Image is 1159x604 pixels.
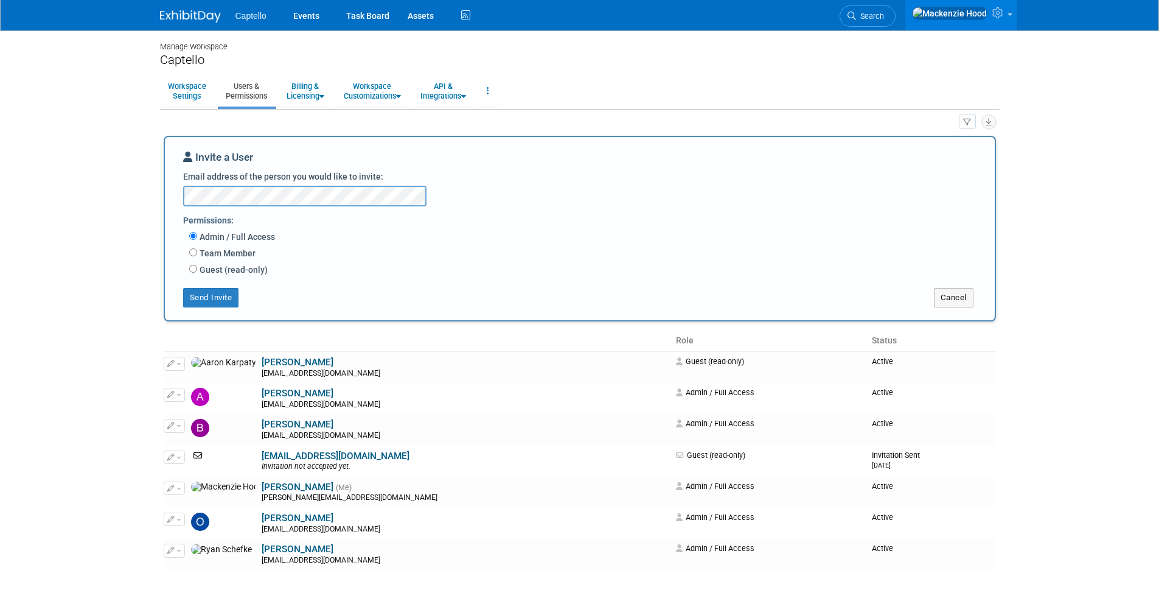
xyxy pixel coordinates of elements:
span: Admin / Full Access [676,544,754,553]
img: Mackenzie Hood [912,7,987,20]
span: Active [872,513,893,522]
div: Captello [160,52,1000,68]
img: Ryan Schefke [191,544,252,555]
th: Status [867,331,995,351]
span: Invitation Sent [872,451,920,469]
a: API &Integrations [412,76,474,106]
label: Admin / Full Access [197,231,275,243]
span: Admin / Full Access [676,388,754,397]
img: Brad Froese [191,419,209,437]
img: Mackenzie Hood [191,482,256,493]
span: Active [872,357,893,366]
small: [DATE] [872,462,891,469]
div: Invitation not accepted yet. [262,462,668,472]
div: [EMAIL_ADDRESS][DOMAIN_NAME] [262,556,668,566]
a: [PERSON_NAME] [262,482,333,493]
span: Admin / Full Access [676,482,754,491]
span: Admin / Full Access [676,419,754,428]
div: [EMAIL_ADDRESS][DOMAIN_NAME] [262,400,668,410]
a: WorkspaceSettings [160,76,214,106]
span: Guest (read-only) [676,451,745,460]
span: Captello [235,11,266,21]
span: Active [872,419,893,428]
label: Guest (read-only) [197,264,268,276]
div: [EMAIL_ADDRESS][DOMAIN_NAME] [262,431,668,441]
span: Guest (read-only) [676,357,744,366]
span: Active [872,388,893,397]
a: Search [840,5,896,27]
th: Role [671,331,867,351]
div: Manage Workspace [160,30,1000,52]
div: Permissions: [183,209,986,230]
img: Owen Ellison [191,513,209,531]
a: [PERSON_NAME] [262,388,333,399]
button: Cancel [934,288,973,307]
a: [EMAIL_ADDRESS][DOMAIN_NAME] [262,451,409,462]
img: Aaron Karpaty [191,357,256,368]
button: Send Invite [183,288,239,307]
span: Active [872,482,893,491]
div: [EMAIL_ADDRESS][DOMAIN_NAME] [262,369,668,379]
span: Active [872,544,893,553]
img: ExhibitDay [160,10,221,23]
span: Search [856,12,884,21]
span: (Me) [336,483,352,492]
a: [PERSON_NAME] [262,544,333,555]
label: Email address of the person you would like to invite: [183,170,383,183]
a: Users &Permissions [218,76,275,106]
div: [PERSON_NAME][EMAIL_ADDRESS][DOMAIN_NAME] [262,493,668,503]
div: [EMAIL_ADDRESS][DOMAIN_NAME] [262,525,668,535]
a: [PERSON_NAME] [262,513,333,524]
a: Billing &Licensing [279,76,332,106]
a: WorkspaceCustomizations [336,76,409,106]
a: [PERSON_NAME] [262,357,333,368]
span: Admin / Full Access [676,513,754,522]
img: Aurora Mangiacasale [191,388,209,406]
a: [PERSON_NAME] [262,419,333,430]
div: Invite a User [183,150,976,170]
label: Team Member [197,247,256,259]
